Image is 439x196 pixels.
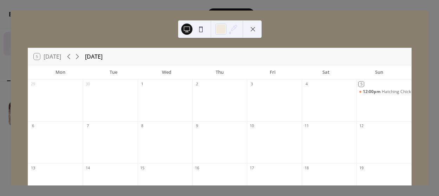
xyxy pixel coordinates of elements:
[249,123,254,129] div: 10
[140,123,145,129] div: 8
[85,123,90,129] div: 7
[195,165,200,170] div: 16
[363,89,382,95] span: 12:00pm
[356,89,411,95] div: Hatching Chicks
[195,81,200,87] div: 2
[359,123,364,129] div: 12
[359,81,364,87] div: 5
[140,81,145,87] div: 1
[30,81,35,87] div: 29
[193,65,246,79] div: Thu
[87,65,140,79] div: Tue
[304,165,309,170] div: 18
[195,123,200,129] div: 9
[85,81,90,87] div: 30
[304,81,309,87] div: 4
[140,65,193,79] div: Wed
[85,165,90,170] div: 14
[382,89,413,95] div: Hatching Chicks
[353,65,406,79] div: Sun
[304,123,309,129] div: 11
[246,65,299,79] div: Fri
[30,165,35,170] div: 13
[359,165,364,170] div: 19
[30,123,35,129] div: 6
[85,52,103,61] div: [DATE]
[249,81,254,87] div: 3
[299,65,352,79] div: Sat
[249,165,254,170] div: 17
[34,65,87,79] div: Mon
[140,165,145,170] div: 15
